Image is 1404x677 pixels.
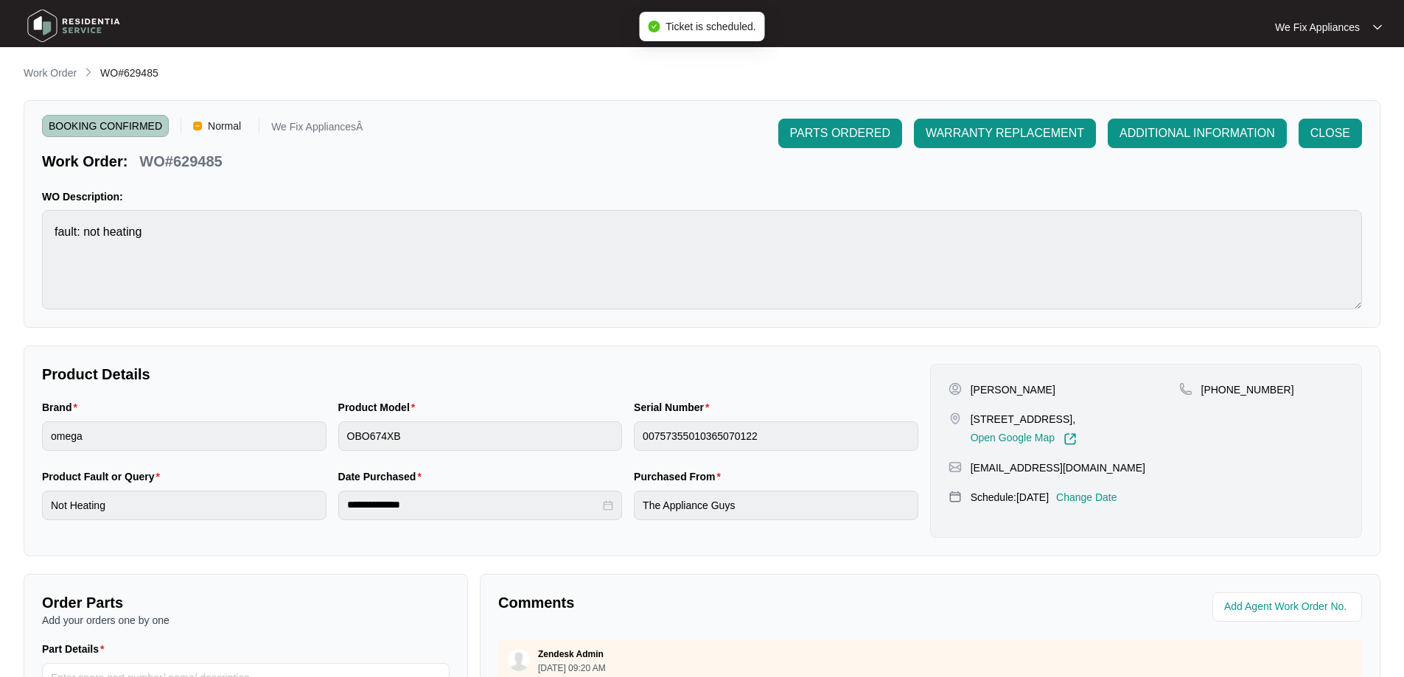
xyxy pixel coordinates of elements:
p: We Fix AppliancesÂ [271,122,363,137]
p: [PERSON_NAME] [971,382,1055,397]
img: map-pin [1179,382,1192,396]
img: user.svg [508,649,530,671]
p: Work Order: [42,151,128,172]
label: Brand [42,400,83,415]
button: ADDITIONAL INFORMATION [1108,119,1287,148]
label: Serial Number [634,400,715,415]
p: Zendesk Admin [538,648,604,660]
img: map-pin [949,460,962,474]
span: PARTS ORDERED [790,124,890,142]
label: Part Details [42,642,111,656]
span: ADDITIONAL INFORMATION [1120,124,1275,142]
img: Link-External [1064,432,1077,446]
input: Product Fault or Query [42,491,326,520]
p: Schedule: [DATE] [971,490,1049,505]
span: WO#629485 [100,67,158,79]
img: Vercel Logo [193,122,202,130]
p: Order Parts [42,592,450,613]
p: Add your orders one by one [42,613,450,628]
input: Purchased From [634,491,918,520]
p: Product Details [42,364,918,385]
img: residentia service logo [22,4,125,48]
img: chevron-right [83,66,94,78]
img: dropdown arrow [1373,24,1382,31]
button: CLOSE [1299,119,1362,148]
input: Date Purchased [347,497,601,513]
label: Product Model [338,400,422,415]
input: Add Agent Work Order No. [1224,598,1353,616]
p: Comments [498,592,920,613]
p: WO#629485 [139,151,222,172]
p: WO Description: [42,189,1362,204]
span: BOOKING CONFIRMED [42,115,169,137]
p: [EMAIL_ADDRESS][DOMAIN_NAME] [971,460,1145,475]
span: check-circle [648,21,660,32]
p: Work Order [24,66,77,80]
p: [STREET_ADDRESS], [971,412,1077,427]
textarea: fault: not heating [42,210,1362,309]
input: Brand [42,421,326,451]
input: Serial Number [634,421,918,451]
span: Normal [202,115,247,137]
img: user-pin [949,382,962,396]
label: Purchased From [634,469,727,484]
a: Work Order [21,66,80,82]
span: WARRANTY REPLACEMENT [926,124,1084,142]
p: We Fix Appliances [1275,20,1360,35]
input: Product Model [338,421,623,451]
img: map-pin [949,490,962,503]
button: WARRANTY REPLACEMENT [914,119,1096,148]
span: Ticket is scheduled. [666,21,755,32]
p: Change Date [1056,490,1117,505]
label: Product Fault or Query [42,469,166,484]
label: Date Purchased [338,469,427,484]
img: map-pin [949,412,962,425]
span: CLOSE [1310,124,1350,142]
button: PARTS ORDERED [778,119,902,148]
p: [DATE] 09:20 AM [538,664,606,673]
p: [PHONE_NUMBER] [1201,382,1294,397]
a: Open Google Map [971,432,1077,446]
